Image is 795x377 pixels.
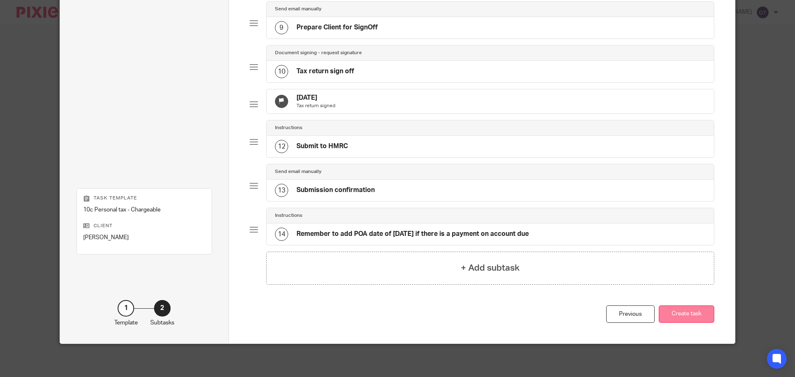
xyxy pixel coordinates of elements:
[461,262,520,274] h4: + Add subtask
[296,103,335,109] p: Tax return signed
[296,94,335,102] h4: [DATE]
[154,300,171,317] div: 2
[275,184,288,197] div: 13
[296,67,354,76] h4: Tax return sign off
[114,319,138,327] p: Template
[275,125,302,131] h4: Instructions
[83,206,205,214] p: 10c Personal tax - Chargeable
[83,233,205,242] p: [PERSON_NAME]
[275,212,302,219] h4: Instructions
[275,140,288,153] div: 12
[606,305,655,323] div: Previous
[275,228,288,241] div: 14
[275,168,321,175] h4: Send email manually
[296,142,348,151] h4: Submit to HMRC
[659,305,714,323] button: Create task
[296,230,529,238] h4: Remember to add POA date of [DATE] if there is a payment on account due
[275,6,321,12] h4: Send email manually
[83,223,205,229] p: Client
[275,21,288,34] div: 9
[296,186,375,195] h4: Submission confirmation
[275,50,362,56] h4: Document signing - request signature
[275,65,288,78] div: 10
[83,195,205,202] p: Task template
[296,23,378,32] h4: Prepare Client for SignOff
[150,319,174,327] p: Subtasks
[118,300,134,317] div: 1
